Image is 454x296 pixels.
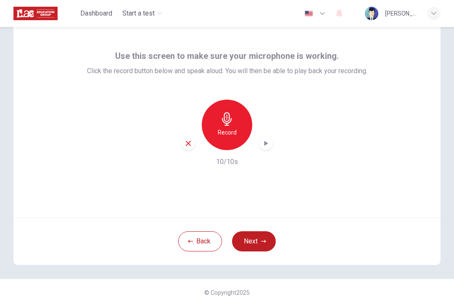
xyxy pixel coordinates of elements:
[178,231,222,251] button: Back
[115,49,339,63] span: Use this screen to make sure your microphone is working.
[80,8,112,18] span: Dashboard
[304,11,314,17] img: en
[122,8,155,18] span: Start a test
[204,289,250,296] span: © Copyright 2025
[13,5,58,22] img: ILAC logo
[385,8,417,18] div: [PERSON_NAME] [PERSON_NAME]
[202,100,252,150] button: Record
[218,127,237,137] h6: Record
[87,66,367,76] span: Click the record button below and speak aloud. You will then be able to play back your recording.
[216,157,238,167] h6: 10/10s
[232,231,276,251] button: Next
[119,6,166,21] button: Start a test
[77,6,116,21] button: Dashboard
[365,7,378,20] img: Profile picture
[13,5,77,22] a: ILAC logo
